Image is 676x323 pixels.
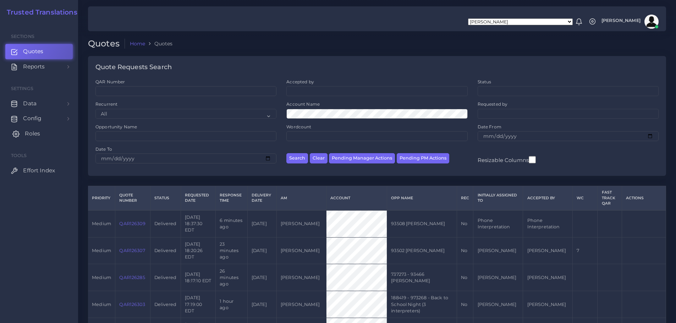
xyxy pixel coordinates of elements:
span: Data [23,100,37,107]
span: Roles [25,130,40,138]
label: Requested by [478,101,508,107]
label: Date From [478,124,501,130]
label: Resizable Columns [478,155,536,164]
td: No [457,237,473,264]
td: [PERSON_NAME] [276,237,326,264]
th: Account [326,186,387,210]
td: [PERSON_NAME] [473,264,523,291]
td: [DATE] 18:37:30 EDT [181,210,216,237]
th: REC [457,186,473,210]
a: QAR126303 [119,302,145,307]
td: 7 [573,237,598,264]
a: Effort Index [5,163,73,178]
td: Delivered [150,210,181,237]
span: [PERSON_NAME] [601,18,641,23]
label: Status [478,79,491,85]
td: 93502 [PERSON_NAME] [387,237,457,264]
td: No [457,210,473,237]
td: [PERSON_NAME] [473,237,523,264]
span: Settings [11,86,33,91]
input: Resizable Columns [529,155,536,164]
a: Trusted Translations [2,9,77,17]
td: [DATE] 18:20:26 EDT [181,237,216,264]
th: Quote Number [115,186,150,210]
th: Status [150,186,181,210]
td: [PERSON_NAME] [523,291,573,318]
td: [DATE] [247,237,276,264]
th: Actions [622,186,666,210]
td: [DATE] [247,210,276,237]
label: Accepted by [286,79,314,85]
th: Accepted by [523,186,573,210]
a: Reports [5,59,73,74]
th: Requested Date [181,186,216,210]
button: Pending PM Actions [397,153,449,163]
th: WC [573,186,598,210]
span: medium [92,302,111,307]
h2: Quotes [88,39,125,49]
a: [PERSON_NAME]avatar [598,15,661,29]
td: 93508 [PERSON_NAME] [387,210,457,237]
label: Wordcount [286,124,311,130]
th: Priority [88,186,115,210]
span: medium [92,275,111,280]
span: medium [92,221,111,226]
label: Account Name [286,101,320,107]
label: Opportunity Name [95,124,137,130]
td: Delivered [150,264,181,291]
th: Delivery Date [247,186,276,210]
h4: Quote Requests Search [95,63,172,71]
a: Config [5,111,73,126]
span: Config [23,115,42,122]
label: Date To [95,146,112,152]
th: Initially Assigned to [473,186,523,210]
label: QAR Number [95,79,125,85]
td: No [457,291,473,318]
li: Quotes [145,40,172,47]
td: Delivered [150,291,181,318]
td: Phone Interpretation [473,210,523,237]
th: AM [276,186,326,210]
td: [DATE] 17:19:00 EDT [181,291,216,318]
span: Effort Index [23,167,55,174]
th: Opp Name [387,186,457,210]
span: Sections [11,34,34,39]
th: Fast Track QAR [598,186,622,210]
button: Clear [310,153,328,163]
a: Roles [5,126,73,141]
td: 737273 - 93466 [PERSON_NAME] [387,264,457,291]
td: [PERSON_NAME] [276,210,326,237]
td: Delivered [150,237,181,264]
a: Data [5,96,73,111]
td: [DATE] [247,291,276,318]
td: [PERSON_NAME] [473,291,523,318]
td: 188419 - 973268 - Back to School Night (3 interpreters) [387,291,457,318]
td: No [457,264,473,291]
span: medium [92,248,111,253]
a: QAR126285 [119,275,145,280]
td: 26 minutes ago [216,264,248,291]
td: [DATE] [247,264,276,291]
td: [PERSON_NAME] [523,237,573,264]
a: QAR126309 [119,221,145,226]
span: Reports [23,63,45,71]
td: 1 hour ago [216,291,248,318]
td: [PERSON_NAME] [276,264,326,291]
a: Quotes [5,44,73,59]
td: 23 minutes ago [216,237,248,264]
button: Search [286,153,308,163]
th: Response Time [216,186,248,210]
span: Tools [11,153,27,158]
button: Pending Manager Actions [329,153,395,163]
td: Phone Interpretation [523,210,573,237]
td: 6 minutes ago [216,210,248,237]
label: Recurrent [95,101,117,107]
td: [PERSON_NAME] [276,291,326,318]
img: avatar [644,15,659,29]
a: Home [130,40,145,47]
td: [PERSON_NAME] [523,264,573,291]
span: Quotes [23,48,43,55]
td: [DATE] 18:17:10 EDT [181,264,216,291]
a: QAR126307 [119,248,145,253]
